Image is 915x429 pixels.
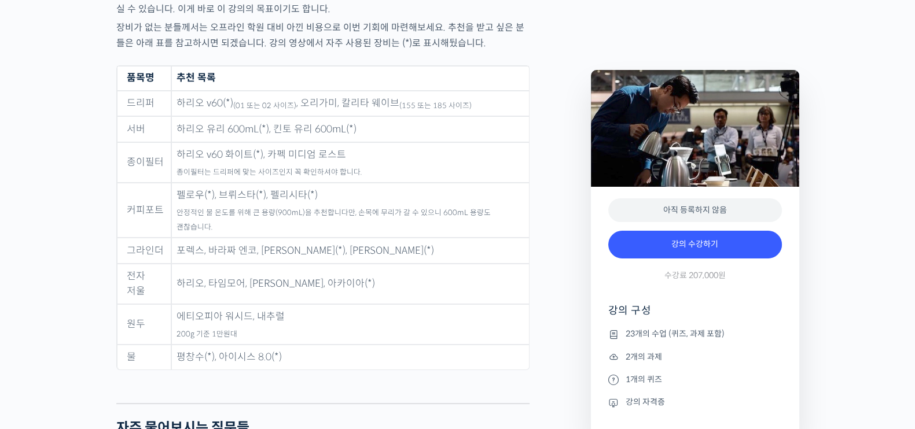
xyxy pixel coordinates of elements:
td: 물 [117,345,171,370]
td: 포렉스, 바라짜 엔코, [PERSON_NAME](*), [PERSON_NAME](*) [171,238,529,264]
td: 전자 저울 [117,264,171,304]
td: 종이필터 [117,142,171,183]
span: 설정 [179,350,193,360]
td: 펠로우(*), 브뤼스타(*), 펠리시타(*) [171,183,529,238]
span: 수강료 207,000원 [664,270,726,281]
td: 그라인더 [117,238,171,264]
th: 추천 목록 [171,66,529,91]
sub: 안정적인 물 온도를 위해 큰 용량(900mL)을 추천합니다만, 손목에 무리가 갈 수 있으니 600mL 용량도 괜찮습니다. [177,208,491,232]
th: 품목명 [117,66,171,91]
p: 장비가 없는 분들께서는 오프라인 학원 대비 아낀 비용으로 이번 기회에 마련해보세요. 추천을 받고 싶은 분들은 아래 표를 참고하시면 되겠습니다. 강의 영상에서 자주 사용된 장비... [116,20,530,51]
li: 1개의 퀴즈 [608,372,782,386]
li: 강의 자격증 [608,395,782,409]
div: 아직 등록하지 않음 [608,198,782,222]
td: 하리오 v60(*) , 오리가미, 칼리타 웨이브 [171,91,529,117]
sub: 200g 기준 1만원대 [177,330,237,339]
td: 하리오 v60 화이트(*), 카펙 미디엄 로스트 [171,142,529,183]
td: 에티오피아 워시드, 내추럴 [171,304,529,345]
td: 서버 [117,116,171,142]
td: 하리오 유리 600mL(*), 킨토 유리 600mL(*) [171,116,529,142]
td: 원두 [117,304,171,345]
td: 드리퍼 [117,91,171,117]
td: 하리오, 타임모어, [PERSON_NAME], 아카이아(*) [171,264,529,304]
a: 강의 수강하기 [608,231,782,258]
td: 커피포트 [117,183,171,238]
li: 2개의 과제 [608,350,782,364]
a: 설정 [149,333,222,362]
h4: 강의 구성 [608,304,782,327]
span: 대화 [106,351,120,360]
sub: (01 또는 02 사이즈) [233,101,296,110]
a: 1대화 [76,333,149,362]
span: 1 [117,332,122,342]
td: 평창수(*), 아이시스 8.0(*) [171,345,529,370]
sub: (155 또는 185 사이즈) [399,101,472,110]
span: 홈 [36,350,43,360]
sub: 종이필터는 드리퍼에 맞는 사이즈인지 꼭 확인하셔야 합니다. [177,168,362,177]
li: 23개의 수업 (퀴즈, 과제 포함) [608,327,782,341]
a: 홈 [3,333,76,362]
